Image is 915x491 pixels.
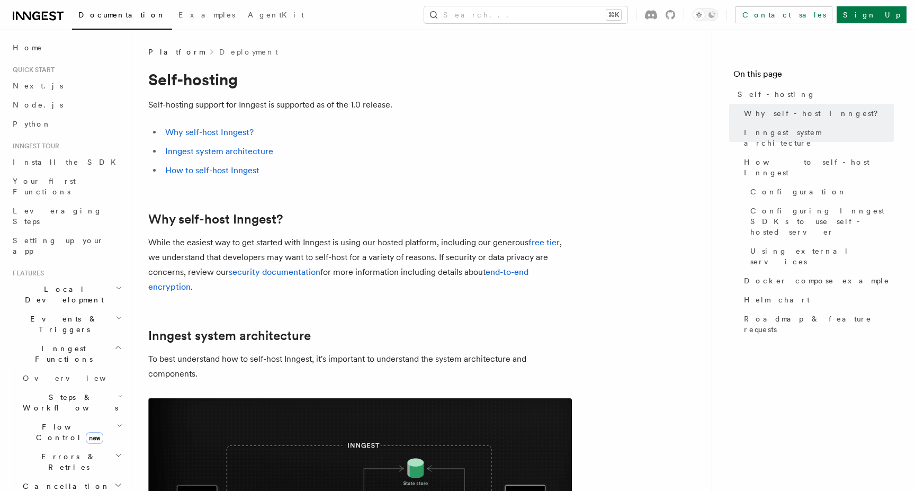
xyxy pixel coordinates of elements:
[13,42,42,53] span: Home
[8,343,114,364] span: Inngest Functions
[693,8,718,21] button: Toggle dark mode
[19,417,124,447] button: Flow Controlnew
[424,6,627,23] button: Search...⌘K
[746,201,894,242] a: Configuring Inngest SDKs to use self-hosted server
[733,85,894,104] a: Self-hosting
[8,142,59,150] span: Inngest tour
[241,3,310,29] a: AgentKit
[165,127,254,137] a: Why self-host Inngest?
[746,182,894,201] a: Configuration
[165,165,259,175] a: How to self-host Inngest
[8,309,124,339] button: Events & Triggers
[148,212,283,227] a: Why self-host Inngest?
[8,280,124,309] button: Local Development
[744,275,890,286] span: Docker compose example
[219,47,278,57] a: Deployment
[19,369,124,388] a: Overview
[229,267,320,277] a: security documentation
[740,290,894,309] a: Helm chart
[13,101,63,109] span: Node.js
[13,177,76,196] span: Your first Functions
[13,236,104,255] span: Setting up your app
[13,207,102,226] span: Leveraging Steps
[13,158,122,166] span: Install the SDK
[148,97,572,112] p: Self-hosting support for Inngest is supported as of the 1.0 release.
[13,82,63,90] span: Next.js
[8,201,124,231] a: Leveraging Steps
[528,237,560,247] a: free tier
[148,352,572,381] p: To best understand how to self-host Inngest, it's important to understand the system architecture...
[8,76,124,95] a: Next.js
[606,10,621,20] kbd: ⌘K
[8,284,115,305] span: Local Development
[744,314,894,335] span: Roadmap & feature requests
[165,146,273,156] a: Inngest system architecture
[8,153,124,172] a: Install the SDK
[8,38,124,57] a: Home
[13,120,51,128] span: Python
[19,422,116,443] span: Flow Control
[178,11,235,19] span: Examples
[837,6,907,23] a: Sign Up
[738,89,815,100] span: Self-hosting
[744,108,885,119] span: Why self-host Inngest?
[750,246,894,267] span: Using external services
[750,206,894,237] span: Configuring Inngest SDKs to use self-hosted server
[8,172,124,201] a: Your first Functions
[148,70,572,89] h1: Self-hosting
[172,3,241,29] a: Examples
[750,186,847,197] span: Configuration
[8,66,55,74] span: Quick start
[740,104,894,123] a: Why self-host Inngest?
[8,95,124,114] a: Node.js
[248,11,304,19] span: AgentKit
[740,153,894,182] a: How to self-host Inngest
[8,314,115,335] span: Events & Triggers
[733,68,894,85] h4: On this page
[744,157,894,178] span: How to self-host Inngest
[740,123,894,153] a: Inngest system architecture
[23,374,132,382] span: Overview
[744,127,894,148] span: Inngest system architecture
[8,231,124,261] a: Setting up your app
[744,294,810,305] span: Helm chart
[78,11,166,19] span: Documentation
[148,47,204,57] span: Platform
[746,242,894,271] a: Using external services
[740,271,894,290] a: Docker compose example
[148,235,572,294] p: While the easiest way to get started with Inngest is using our hosted platform, including our gen...
[19,447,124,477] button: Errors & Retries
[735,6,832,23] a: Contact sales
[19,392,118,413] span: Steps & Workflows
[19,451,115,472] span: Errors & Retries
[86,432,103,444] span: new
[19,388,124,417] button: Steps & Workflows
[72,3,172,30] a: Documentation
[740,309,894,339] a: Roadmap & feature requests
[8,114,124,133] a: Python
[8,269,44,278] span: Features
[8,339,124,369] button: Inngest Functions
[148,328,311,343] a: Inngest system architecture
